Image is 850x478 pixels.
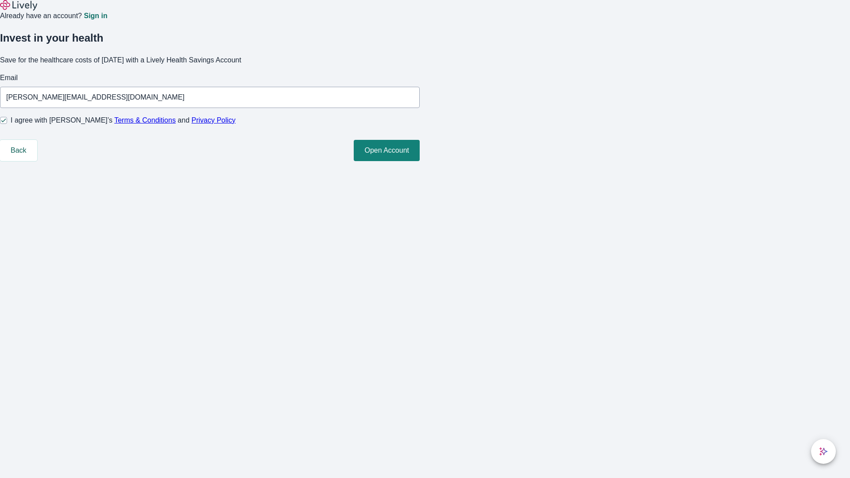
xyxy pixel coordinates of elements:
a: Privacy Policy [192,116,236,124]
svg: Lively AI Assistant [819,447,828,456]
button: Open Account [354,140,420,161]
button: chat [811,439,836,464]
a: Sign in [84,12,107,19]
a: Terms & Conditions [114,116,176,124]
span: I agree with [PERSON_NAME]’s and [11,115,236,126]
